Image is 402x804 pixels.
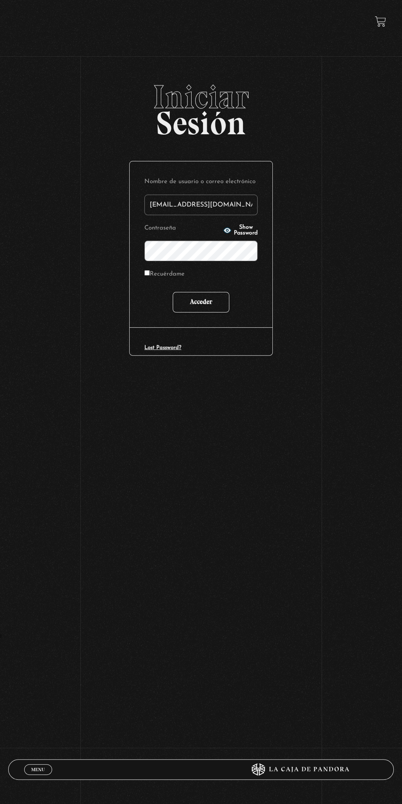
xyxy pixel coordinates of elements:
[8,80,394,133] h2: Sesión
[173,292,229,312] input: Acceder
[223,225,258,236] button: Show Password
[144,176,258,188] label: Nombre de usuario o correo electrónico
[8,80,394,113] span: Iniciar
[375,16,386,27] a: View your shopping cart
[234,225,258,236] span: Show Password
[144,269,185,280] label: Recuérdame
[144,270,150,276] input: Recuérdame
[144,345,181,350] a: Lost Password?
[144,223,221,234] label: Contraseña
